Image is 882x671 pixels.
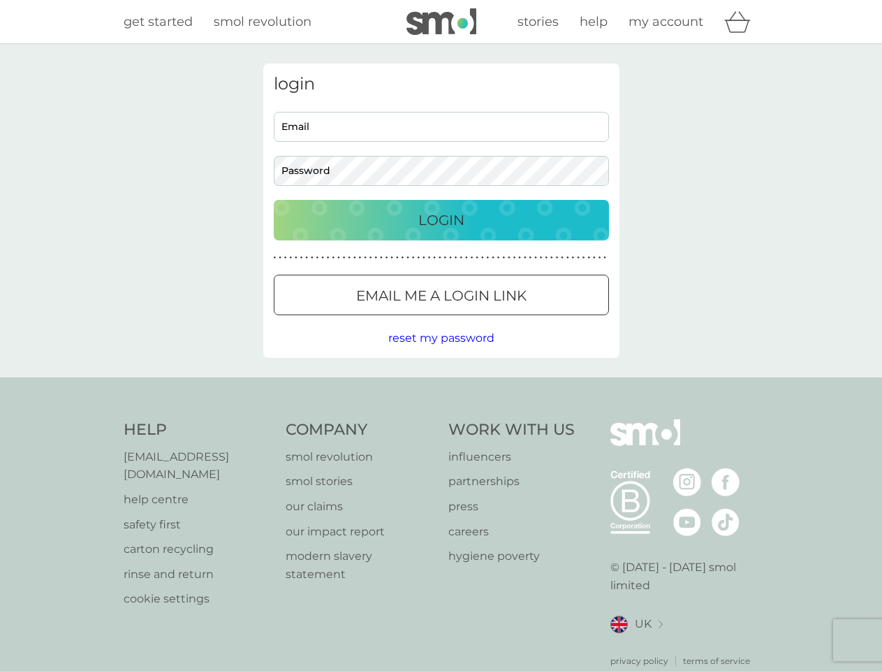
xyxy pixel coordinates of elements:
[582,254,585,261] p: ●
[417,254,420,261] p: ●
[286,419,434,441] h4: Company
[534,254,537,261] p: ●
[406,8,476,35] img: smol
[659,621,663,628] img: select a new location
[396,254,399,261] p: ●
[712,468,740,496] img: visit the smol Facebook page
[577,254,580,261] p: ●
[724,8,759,36] div: basket
[390,254,393,261] p: ●
[448,448,575,466] a: influencers
[364,254,367,261] p: ●
[359,254,362,261] p: ●
[321,254,324,261] p: ●
[487,254,490,261] p: ●
[545,254,547,261] p: ●
[353,254,356,261] p: ●
[465,254,468,261] p: ●
[286,523,434,541] a: our impact report
[540,254,543,261] p: ●
[428,254,431,261] p: ●
[274,275,609,315] button: Email me a login link
[274,74,609,94] h3: login
[348,254,351,261] p: ●
[518,254,521,261] p: ●
[337,254,340,261] p: ●
[284,254,287,261] p: ●
[448,547,575,565] a: hygiene poverty
[295,254,297,261] p: ●
[385,254,388,261] p: ●
[610,558,759,594] p: © [DATE] - [DATE] smol limited
[289,254,292,261] p: ●
[332,254,335,261] p: ●
[580,14,608,29] span: help
[124,516,272,534] a: safety first
[572,254,575,261] p: ●
[502,254,505,261] p: ●
[124,590,272,608] a: cookie settings
[683,654,750,668] a: terms of service
[610,419,680,467] img: smol
[406,254,409,261] p: ●
[369,254,372,261] p: ●
[556,254,559,261] p: ●
[508,254,510,261] p: ●
[124,448,272,484] a: [EMAIL_ADDRESS][DOMAIN_NAME]
[124,491,272,509] a: help centre
[279,254,281,261] p: ●
[455,254,457,261] p: ●
[635,615,652,633] span: UK
[481,254,484,261] p: ●
[124,565,272,584] a: rinse and return
[448,419,575,441] h4: Work With Us
[587,254,590,261] p: ●
[529,254,532,261] p: ●
[629,14,703,29] span: my account
[561,254,564,261] p: ●
[448,523,575,541] a: careers
[300,254,303,261] p: ●
[439,254,441,261] p: ●
[471,254,473,261] p: ●
[497,254,500,261] p: ●
[580,12,608,32] a: help
[286,498,434,516] a: our claims
[412,254,415,261] p: ●
[460,254,462,261] p: ●
[673,468,701,496] img: visit the smol Instagram page
[418,209,464,231] p: Login
[603,254,606,261] p: ●
[214,14,311,29] span: smol revolution
[433,254,436,261] p: ●
[286,448,434,466] a: smol revolution
[286,547,434,583] a: modern slavery statement
[374,254,377,261] p: ●
[124,540,272,558] a: carton recycling
[629,12,703,32] a: my account
[356,284,527,307] p: Email me a login link
[448,472,575,491] a: partnerships
[311,254,314,261] p: ●
[598,254,601,261] p: ●
[305,254,308,261] p: ●
[286,472,434,491] p: smol stories
[343,254,346,261] p: ●
[380,254,383,261] p: ●
[316,254,319,261] p: ●
[566,254,569,261] p: ●
[517,14,559,29] span: stories
[449,254,452,261] p: ●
